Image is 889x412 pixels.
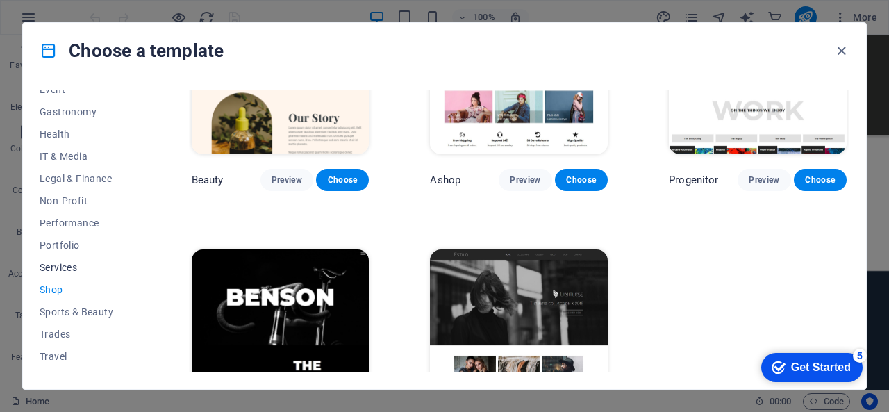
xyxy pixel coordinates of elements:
[40,306,131,318] span: Sports & Beauty
[40,279,131,301] button: Shop
[40,256,131,279] button: Services
[40,190,131,212] button: Non-Profit
[40,368,131,390] button: Wireframe
[738,169,790,191] button: Preview
[40,173,131,184] span: Legal & Finance
[40,262,131,273] span: Services
[40,240,131,251] span: Portfolio
[40,329,131,340] span: Trades
[316,169,369,191] button: Choose
[40,101,131,123] button: Gastronomy
[669,173,718,187] p: Progenitor
[40,345,131,368] button: Travel
[749,174,779,186] span: Preview
[566,174,597,186] span: Choose
[40,106,131,117] span: Gastronomy
[327,174,358,186] span: Choose
[794,169,847,191] button: Choose
[192,173,224,187] p: Beauty
[40,151,131,162] span: IT & Media
[40,351,131,362] span: Travel
[499,169,551,191] button: Preview
[40,323,131,345] button: Trades
[11,7,113,36] div: Get Started 5 items remaining, 0% complete
[430,173,460,187] p: Ashop
[41,15,101,28] div: Get Started
[272,174,302,186] span: Preview
[40,145,131,167] button: IT & Media
[40,129,131,140] span: Health
[40,79,131,101] button: Event
[510,174,540,186] span: Preview
[40,212,131,234] button: Performance
[40,284,131,295] span: Shop
[40,195,131,206] span: Non-Profit
[40,123,131,145] button: Health
[260,169,313,191] button: Preview
[40,40,224,62] h4: Choose a template
[40,234,131,256] button: Portfolio
[103,3,117,17] div: 5
[40,217,131,229] span: Performance
[40,301,131,323] button: Sports & Beauty
[40,84,131,95] span: Event
[805,174,836,186] span: Choose
[555,169,608,191] button: Choose
[40,167,131,190] button: Legal & Finance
